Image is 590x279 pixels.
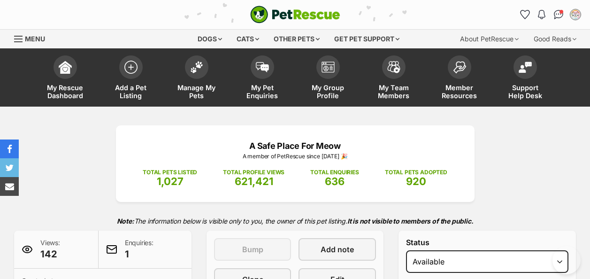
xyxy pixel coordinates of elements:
[242,244,263,255] span: Bump
[385,168,447,177] p: TOTAL PETS ADOPTED
[321,244,354,255] span: Add note
[143,168,197,177] p: TOTAL PETS LISTED
[164,51,230,107] a: Manage My Pets
[438,84,481,100] span: Member Resources
[117,217,134,225] strong: Note:
[406,175,426,187] span: 920
[299,238,376,261] a: Add note
[538,10,545,19] img: notifications-46538b983faf8c2785f20acdc204bb7945ddae34d4c08c2a6579f10ce5e182be.svg
[387,61,400,73] img: team-members-icon-5396bd8760b3fe7c0b43da4ab00e1e3bb1a5d9ba89233759b79545d2d3fc5d0d.svg
[14,30,52,46] a: Menu
[125,248,153,261] span: 1
[125,238,153,261] p: Enquiries:
[492,51,558,107] a: Support Help Desk
[519,62,532,73] img: help-desk-icon-fdf02630f3aa405de69fd3d07c3f3aa587a6932b1a1747fa1d2bba05be0121f9.svg
[130,152,460,161] p: A member of PetRescue since [DATE] 🎉
[295,51,361,107] a: My Group Profile
[40,248,60,261] span: 142
[223,168,284,177] p: TOTAL PROFILE VIEWS
[124,61,138,74] img: add-pet-listing-icon-0afa8454b4691262ce3f59096e99ab1cd57d4a30225e0717b998d2c9b9846f56.svg
[307,84,349,100] span: My Group Profile
[256,62,269,72] img: pet-enquiries-icon-7e3ad2cf08bfb03b45e93fb7055b45f3efa6380592205ae92323e6603595dc1f.svg
[322,62,335,73] img: group-profile-icon-3fa3cf56718a62981997c0bc7e787c4b2cf8bcc04b72c1350f741eb67cf2f40e.svg
[453,30,525,48] div: About PetRescue
[325,175,345,187] span: 636
[310,168,359,177] p: TOTAL ENQUIRIES
[32,51,98,107] a: My Rescue Dashboard
[235,175,273,187] span: 621,421
[130,139,460,152] p: A Safe Place For Meow
[25,35,45,43] span: Menu
[347,217,474,225] strong: It is not visible to members of the public.
[427,51,492,107] a: Member Resources
[191,30,229,48] div: Dogs
[361,51,427,107] a: My Team Members
[328,30,406,48] div: Get pet support
[44,84,86,100] span: My Rescue Dashboard
[110,84,152,100] span: Add a Pet Listing
[517,7,532,22] a: Favourites
[517,7,583,22] ul: Account quick links
[14,211,576,231] p: The information below is visible only to you, the owner of this pet listing.
[230,30,266,48] div: Cats
[190,61,203,73] img: manage-my-pets-icon-02211641906a0b7f246fdf0571729dbe1e7629f14944591b6c1af311fb30b64b.svg
[534,7,549,22] button: Notifications
[527,30,583,48] div: Good Reads
[554,10,564,19] img: chat-41dd97257d64d25036548639549fe6c8038ab92f7586957e7f3b1b290dea8141.svg
[40,238,60,261] p: Views:
[176,84,218,100] span: Manage My Pets
[552,246,581,274] iframe: Help Scout Beacon - Open
[98,51,164,107] a: Add a Pet Listing
[250,6,340,23] a: PetRescue
[504,84,546,100] span: Support Help Desk
[453,61,466,74] img: member-resources-icon-8e73f808a243e03378d46382f2149f9095a855e16c252ad45f914b54edf8863c.svg
[267,30,326,48] div: Other pets
[241,84,284,100] span: My Pet Enquiries
[568,7,583,22] button: My account
[571,10,580,19] img: A Safe Place For Meow profile pic
[250,6,340,23] img: logo-cat-932fe2b9b8326f06289b0f2fb663e598f794de774fb13d1741a6617ecf9a85b4.svg
[373,84,415,100] span: My Team Members
[214,238,291,261] button: Bump
[551,7,566,22] a: Conversations
[406,238,568,247] label: Status
[59,61,72,74] img: dashboard-icon-eb2f2d2d3e046f16d808141f083e7271f6b2e854fb5c12c21221c1fb7104beca.svg
[157,175,184,187] span: 1,027
[230,51,295,107] a: My Pet Enquiries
